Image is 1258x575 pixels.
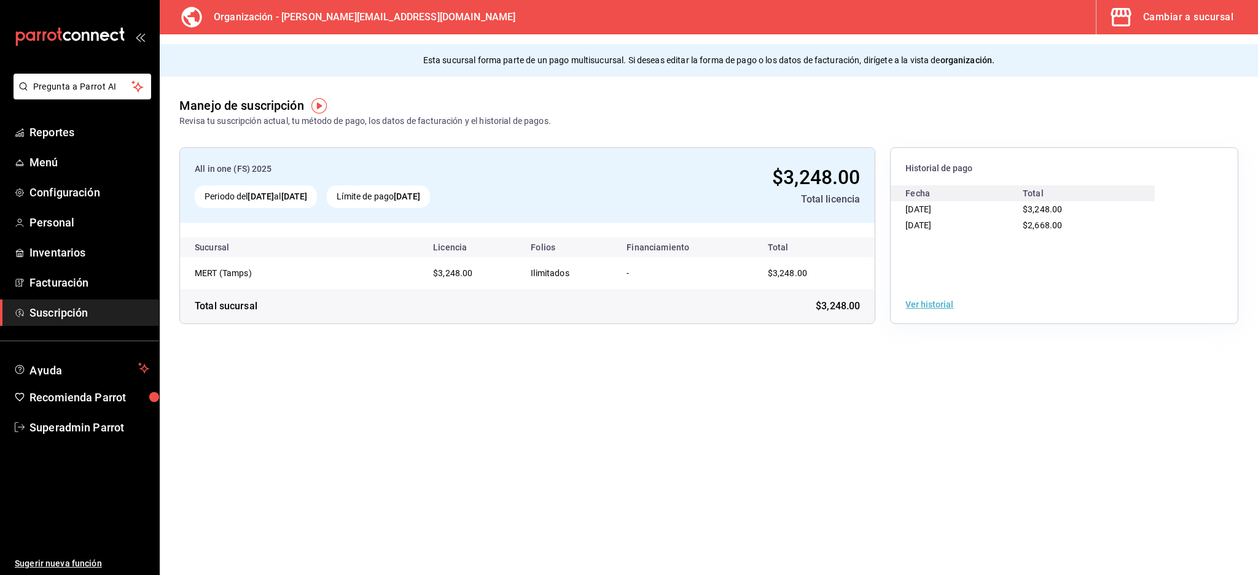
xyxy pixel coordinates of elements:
[29,124,149,141] span: Reportes
[179,115,551,128] div: Revisa tu suscripción actual, tu método de pago, los datos de facturación y el historial de pagos.
[940,55,995,65] strong: organización.
[394,191,420,201] strong: [DATE]
[905,300,953,309] button: Ver historial
[768,268,807,278] span: $3,248.00
[29,244,149,261] span: Inventarios
[14,74,151,99] button: Pregunta a Parrot AI
[29,304,149,321] span: Suscripción
[521,257,617,289] td: Ilimitados
[617,257,752,289] td: -
[135,32,145,42] button: open_drawer_menu
[9,89,151,102] a: Pregunta a Parrot AI
[195,299,257,314] div: Total sucursal
[772,166,860,189] span: $3,248.00
[521,237,617,257] th: Folios
[29,154,149,171] span: Menú
[248,191,274,201] strong: [DATE]
[179,96,304,115] div: Manejo de suscripción
[311,98,327,114] img: Tooltip marker
[195,242,262,252] div: Sucursal
[423,237,521,257] th: Licencia
[29,389,149,406] span: Recomienda Parrot
[29,419,149,436] span: Superadmin Parrot
[195,267,318,279] div: MERT (Tamps)
[29,214,149,231] span: Personal
[281,191,308,201] strong: [DATE]
[433,268,472,278] span: $3,248.00
[195,185,317,208] div: Periodo del al
[816,299,860,314] span: $3,248.00
[160,44,1258,77] div: Esta sucursal forma parte de un pago multisucursal. Si deseas editar la forma de pago o los datos...
[905,185,1023,201] div: Fecha
[195,163,596,176] div: All in one (FS) 2025
[753,237,875,257] th: Total
[905,217,1023,233] div: [DATE]
[1023,204,1062,214] span: $3,248.00
[905,163,1223,174] span: Historial de pago
[617,237,752,257] th: Financiamiento
[905,201,1023,217] div: [DATE]
[1023,220,1062,230] span: $2,668.00
[29,184,149,201] span: Configuración
[1023,185,1140,201] div: Total
[606,192,861,207] div: Total licencia
[29,361,133,376] span: Ayuda
[33,80,132,93] span: Pregunta a Parrot AI
[29,274,149,291] span: Facturación
[15,557,149,570] span: Sugerir nueva función
[204,10,515,25] h3: Organización - [PERSON_NAME][EMAIL_ADDRESS][DOMAIN_NAME]
[1143,9,1233,26] div: Cambiar a sucursal
[327,185,430,208] div: Límite de pago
